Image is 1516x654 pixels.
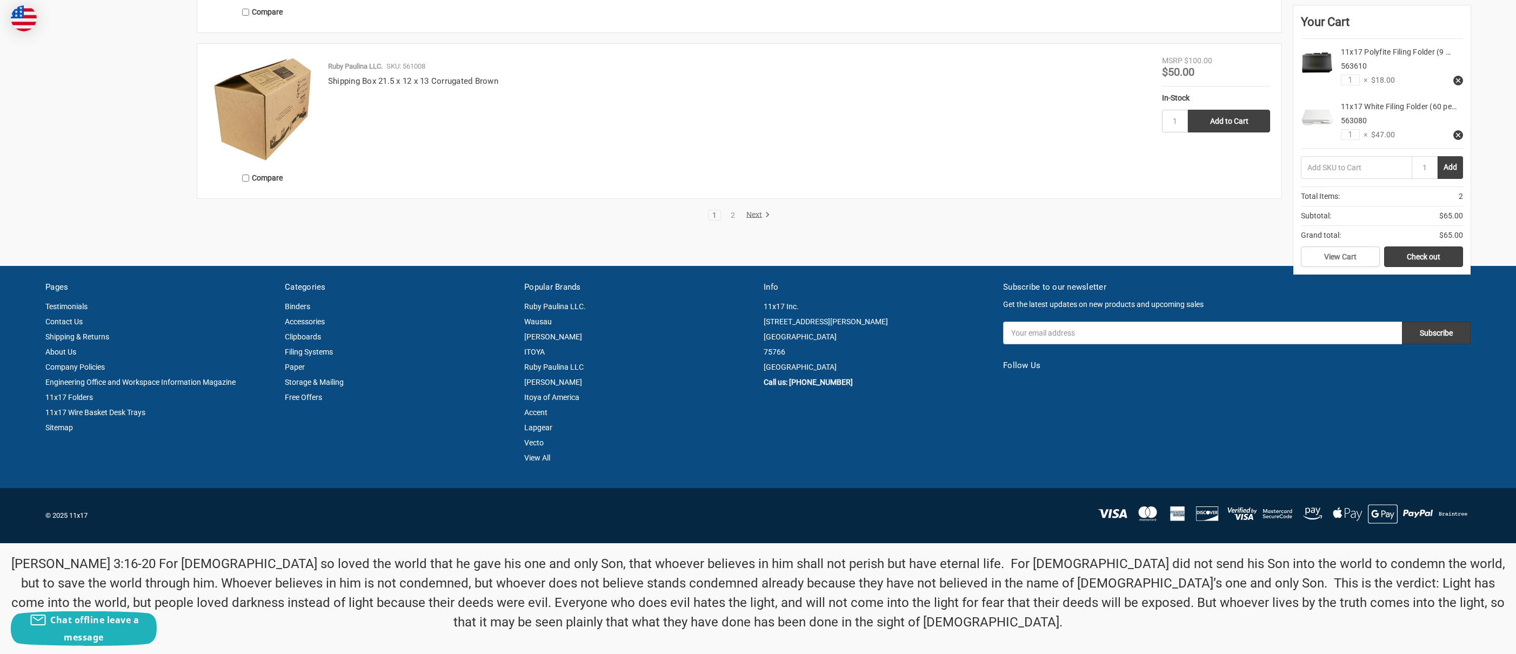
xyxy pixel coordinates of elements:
[1439,230,1463,241] span: $65.00
[285,281,513,293] h5: Categories
[50,614,139,643] span: Chat offline leave a message
[1301,46,1333,79] img: 11x17 Polyfite Filing Folder (9 per Package)( Black )
[524,348,545,356] a: ITOYA
[1360,129,1367,141] span: ×
[524,332,582,341] a: [PERSON_NAME]
[45,378,236,386] a: Engineering Office and Workspace Information Magazine
[45,348,76,356] a: About Us
[1162,92,1270,104] div: In-Stock
[45,423,73,432] a: Sitemap
[285,332,321,341] a: Clipboards
[524,281,752,293] h5: Popular Brands
[1162,55,1183,66] div: MSRP
[524,302,586,311] a: Ruby Paulina LLC.
[285,378,344,386] a: Storage & Mailing
[1360,75,1367,86] span: ×
[45,332,109,341] a: Shipping & Returns
[285,393,322,402] a: Free Offers
[524,317,552,326] a: Wausau
[45,317,83,326] a: Contact Us
[1367,75,1395,86] span: $18.00
[1301,156,1412,179] input: Add SKU to Cart
[45,408,145,417] a: 11x17 Wire Basket Desk Trays
[45,281,273,293] h5: Pages
[764,299,992,375] address: 11x17 Inc. [STREET_ADDRESS][PERSON_NAME] [GEOGRAPHIC_DATA] 75766 [GEOGRAPHIC_DATA]
[524,378,582,386] a: [PERSON_NAME]
[1341,116,1367,125] span: 563080
[386,61,425,72] p: SKU: 561008
[1003,322,1402,344] input: Your email address
[1301,13,1463,39] div: Your Cart
[1301,191,1340,202] span: Total Items:
[764,281,992,293] h5: Info
[11,5,37,31] img: duty and tax information for United States
[727,211,739,219] a: 2
[285,363,305,371] a: Paper
[45,510,752,521] p: © 2025 11x17
[1184,56,1212,65] span: $100.00
[45,302,88,311] a: Testimonials
[1003,281,1471,293] h5: Subscribe to our newsletter
[285,317,325,326] a: Accessories
[1188,110,1270,132] input: Add to Cart
[709,211,720,219] a: 1
[1367,129,1395,141] span: $47.00
[6,554,1511,632] p: [PERSON_NAME] 3:16-20 For [DEMOGRAPHIC_DATA] so loved the world that he gave his one and only Son...
[1301,246,1380,267] a: View Cart
[209,3,317,21] label: Compare
[242,9,249,16] input: Compare
[209,169,317,187] label: Compare
[1439,210,1463,222] span: $65.00
[524,453,550,462] a: View All
[1384,246,1463,267] a: Check out
[524,393,579,402] a: Itoya of America
[1438,156,1463,179] button: Add
[524,408,547,417] a: Accent
[743,210,770,220] a: Next
[1301,230,1341,241] span: Grand total:
[1402,322,1471,344] input: Subscribe
[1341,62,1367,70] span: 563610
[328,76,498,86] a: Shipping Box 21.5 x 12 x 13 Corrugated Brown
[285,348,333,356] a: Filing Systems
[1341,48,1451,56] a: 11x17 Polyfite Filing Folder (9 …
[524,363,584,371] a: Ruby Paulina LLC
[11,611,157,646] button: Chat offline leave a message
[1162,65,1194,78] span: $50.00
[209,55,317,163] img: Shipping Box 21.5 x 12 x 13 Corrugated Brown
[524,423,552,432] a: Lapgear
[1003,359,1471,372] h5: Follow Us
[45,393,93,402] a: 11x17 Folders
[1301,101,1333,134] img: 11x17 White Filing Folder (60 per Package)
[1459,191,1463,202] span: 2
[764,378,853,386] a: Call us: [PHONE_NUMBER]
[328,61,383,72] p: Ruby Paulina LLC.
[1341,102,1457,111] a: 11x17 White Filing Folder (60 pe…
[1301,210,1331,222] span: Subtotal:
[242,175,249,182] input: Compare
[1003,299,1471,310] p: Get the latest updates on new products and upcoming sales
[45,363,105,371] a: Company Policies
[285,302,310,311] a: Binders
[524,438,544,447] a: Vecto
